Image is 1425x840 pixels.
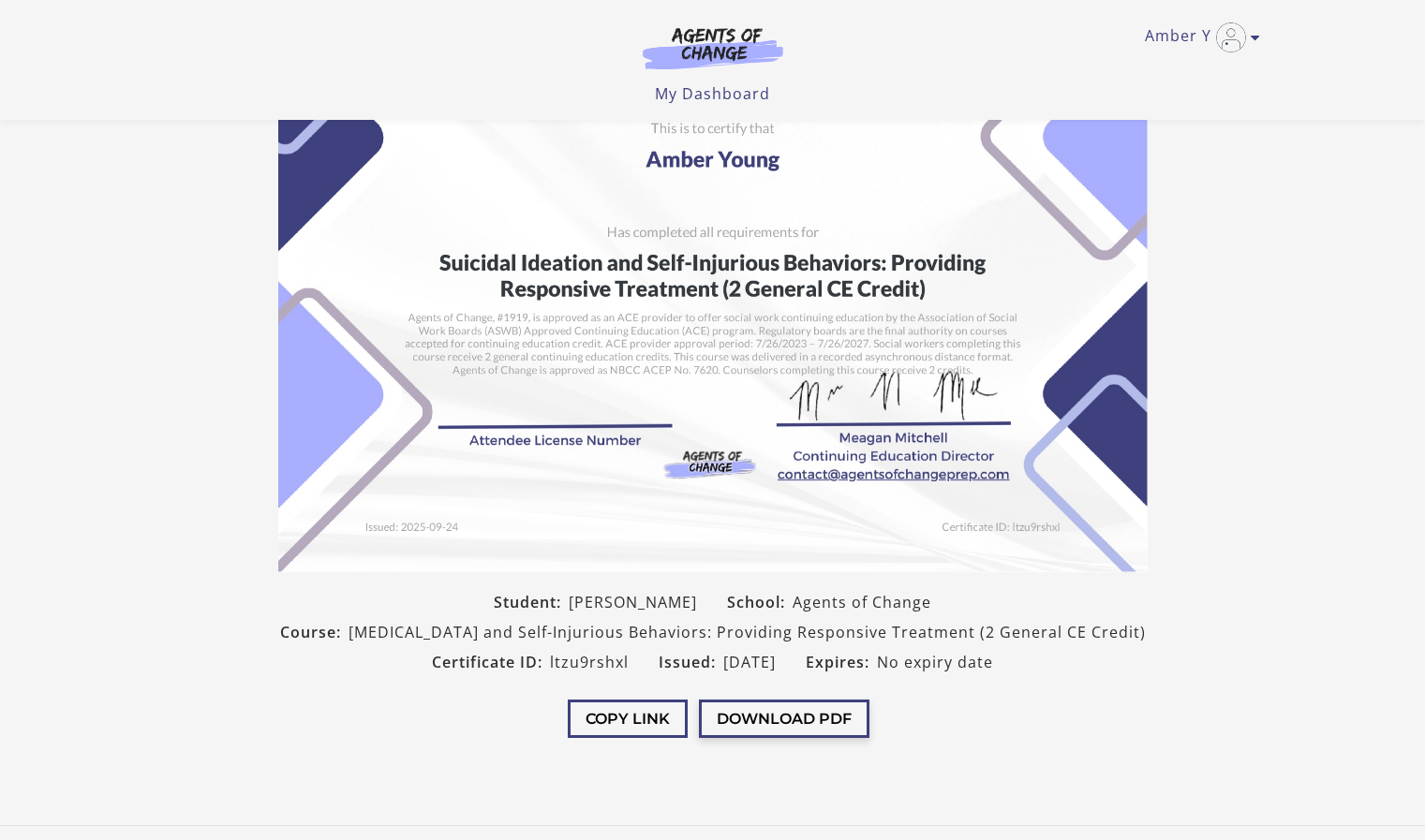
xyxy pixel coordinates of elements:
[877,651,993,673] span: No expiry date
[623,26,803,69] img: Agents of Change Logo
[349,621,1146,643] span: [MEDICAL_DATA] and Self-Injurious Behaviors: Providing Responsive Treatment (2 General CE Credit)
[659,651,723,673] span: Issued:
[432,651,550,673] span: Certificate ID:
[655,83,770,104] a: My Dashboard
[793,591,931,613] span: Agents of Change
[727,591,793,613] span: School:
[280,621,349,643] span: Course:
[569,591,697,613] span: [PERSON_NAME]
[568,700,688,738] button: Copy Link
[699,700,869,738] button: Download PDF
[550,651,629,673] span: ltzu9rshxl
[1145,22,1251,52] a: Toggle menu
[494,591,569,613] span: Student:
[723,651,776,673] span: [DATE]
[806,651,877,673] span: Expires:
